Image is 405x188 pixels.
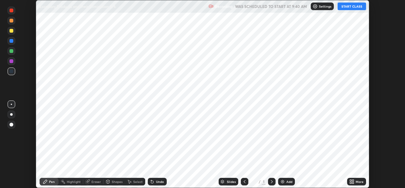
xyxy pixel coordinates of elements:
button: START CLASS [338,3,366,10]
div: / [259,180,260,184]
img: add-slide-button [280,179,285,184]
div: Pen [49,180,55,183]
p: Settings [319,5,331,8]
div: Slides [227,180,236,183]
div: Select [133,180,143,183]
div: 1 [262,179,265,185]
div: Highlight [67,180,81,183]
div: Add [286,180,292,183]
p: Recording [215,4,233,9]
h5: WAS SCHEDULED TO START AT 9:40 AM [235,3,307,9]
div: 1 [251,180,257,184]
div: Shapes [112,180,122,183]
img: class-settings-icons [313,4,318,9]
div: Undo [156,180,164,183]
div: Eraser [91,180,101,183]
p: Excretory Products and their Elimination 6/6 [40,4,116,9]
img: recording.375f2c34.svg [209,4,214,9]
div: More [356,180,364,183]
